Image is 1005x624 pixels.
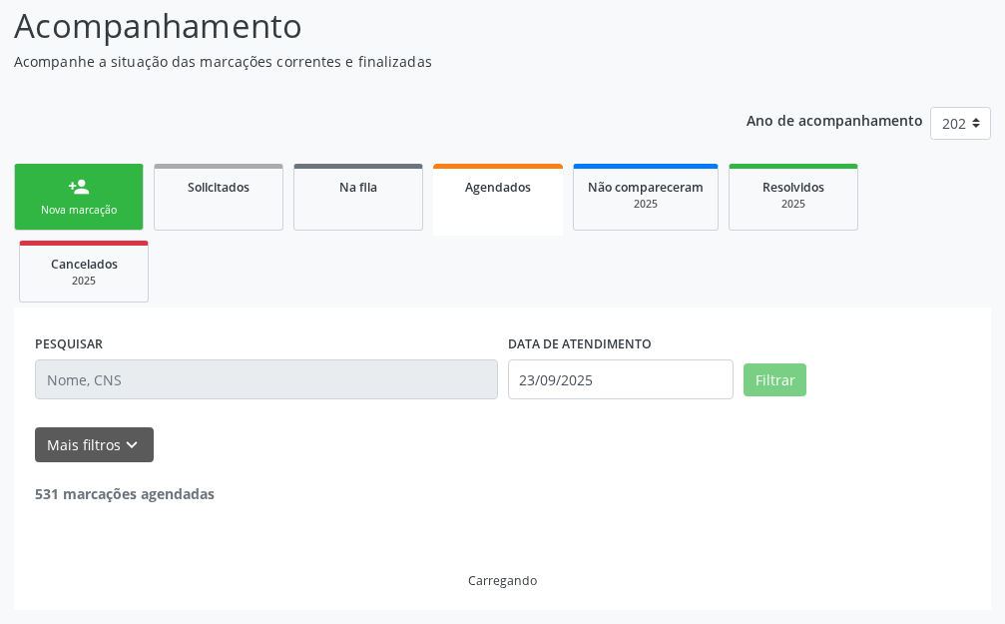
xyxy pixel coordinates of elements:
p: Acompanhe a situação das marcações correntes e finalizadas [14,51,698,72]
div: Nova marcação [29,203,129,218]
p: Acompanhamento [14,1,698,51]
p: Ano de acompanhamento [747,107,923,132]
strong: 531 marcações agendadas [35,484,215,503]
span: Não compareceram [588,179,704,196]
span: Agendados [465,179,531,196]
input: Nome, CNS [35,359,498,399]
div: person_add [68,176,90,198]
span: Na fila [339,179,377,196]
div: 2025 [744,197,843,212]
div: Carregando [468,572,537,589]
span: Solicitados [188,179,250,196]
button: Filtrar [744,363,806,397]
input: Selecione um intervalo [508,359,735,399]
div: 2025 [588,197,704,212]
span: Resolvidos [762,179,824,196]
button: Mais filtroskeyboard_arrow_down [35,427,154,462]
span: Cancelados [51,256,118,273]
i: keyboard_arrow_down [121,434,143,456]
label: DATA DE ATENDIMENTO [508,328,652,359]
label: PESQUISAR [35,328,103,359]
div: 2025 [34,274,134,289]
